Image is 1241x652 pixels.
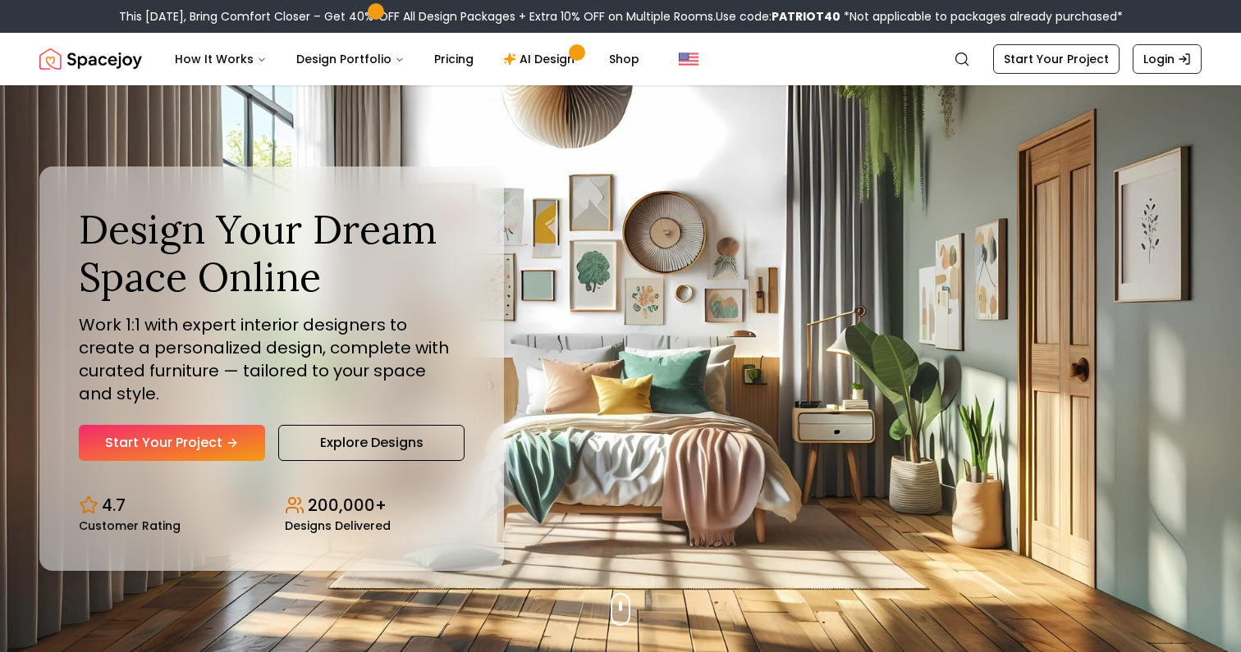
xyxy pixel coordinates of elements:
[79,425,265,461] a: Start Your Project
[102,494,126,517] p: 4.7
[119,8,1123,25] div: This [DATE], Bring Comfort Closer – Get 40% OFF All Design Packages + Extra 10% OFF on Multiple R...
[596,43,653,75] a: Shop
[39,33,1202,85] nav: Global
[162,43,280,75] button: How It Works
[421,43,487,75] a: Pricing
[285,520,391,531] small: Designs Delivered
[772,8,840,25] b: PATRIOT40
[490,43,593,75] a: AI Design
[679,49,698,69] img: United States
[1133,44,1202,74] a: Login
[79,313,465,405] p: Work 1:1 with expert interior designers to create a personalized design, complete with curated fu...
[840,8,1123,25] span: *Not applicable to packages already purchased*
[79,206,465,300] h1: Design Your Dream Space Online
[162,43,653,75] nav: Main
[716,8,840,25] span: Use code:
[79,520,181,531] small: Customer Rating
[278,425,465,461] a: Explore Designs
[39,43,142,75] img: Spacejoy Logo
[283,43,418,75] button: Design Portfolio
[79,481,465,531] div: Design stats
[39,43,142,75] a: Spacejoy
[993,44,1120,74] a: Start Your Project
[308,494,387,517] p: 200,000+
